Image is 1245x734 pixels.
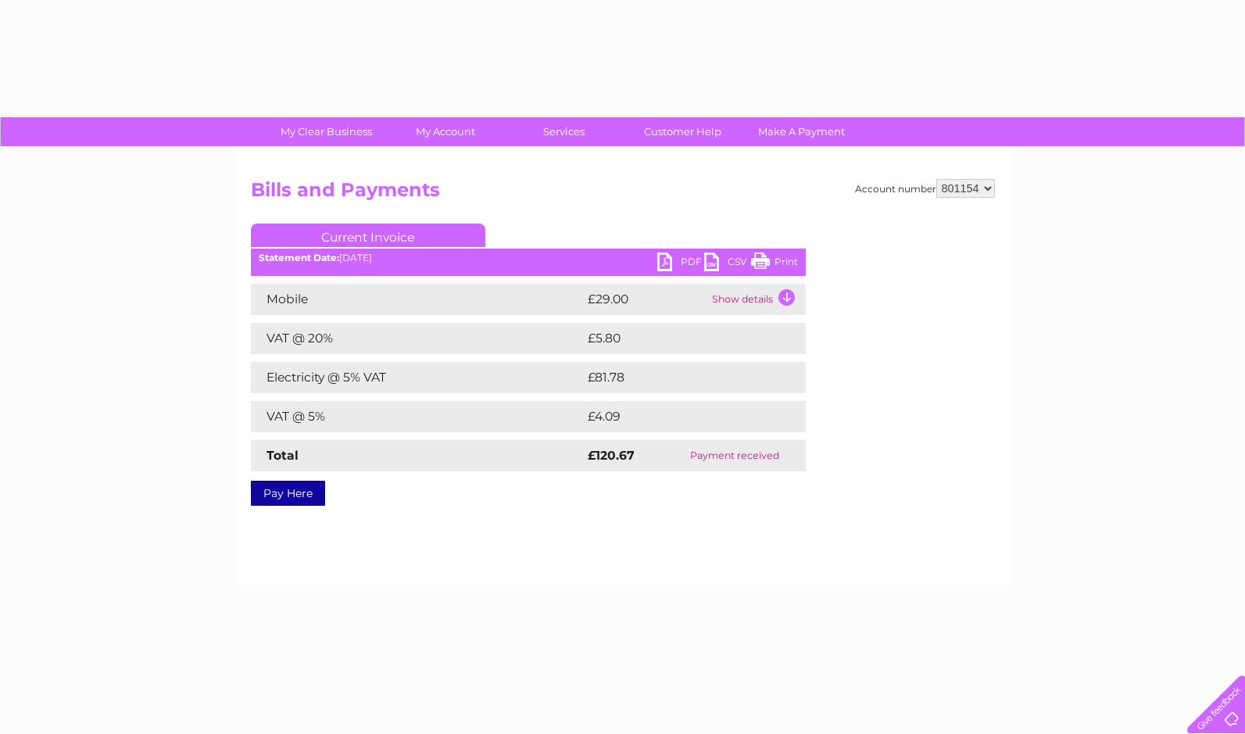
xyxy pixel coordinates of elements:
td: £4.09 [584,401,770,432]
td: Payment received [664,440,806,471]
div: Account number [855,179,995,198]
a: Current Invoice [251,224,485,247]
a: PDF [657,252,704,275]
a: Print [751,252,798,275]
td: Show details [708,284,806,315]
a: My Account [381,117,510,146]
td: VAT @ 20% [251,323,584,354]
td: VAT @ 5% [251,401,584,432]
a: Services [499,117,628,146]
td: £5.80 [584,323,770,354]
b: Statement Date: [259,252,339,263]
a: CSV [704,252,751,275]
a: Make A Payment [737,117,866,146]
a: My Clear Business [262,117,391,146]
td: Electricity @ 5% VAT [251,362,584,393]
td: Mobile [251,284,584,315]
td: £81.78 [584,362,773,393]
a: Pay Here [251,481,325,506]
strong: £120.67 [588,448,635,463]
a: Customer Help [618,117,747,146]
div: [DATE] [251,252,806,263]
strong: Total [267,448,299,463]
td: £29.00 [584,284,708,315]
h2: Bills and Payments [251,179,995,209]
